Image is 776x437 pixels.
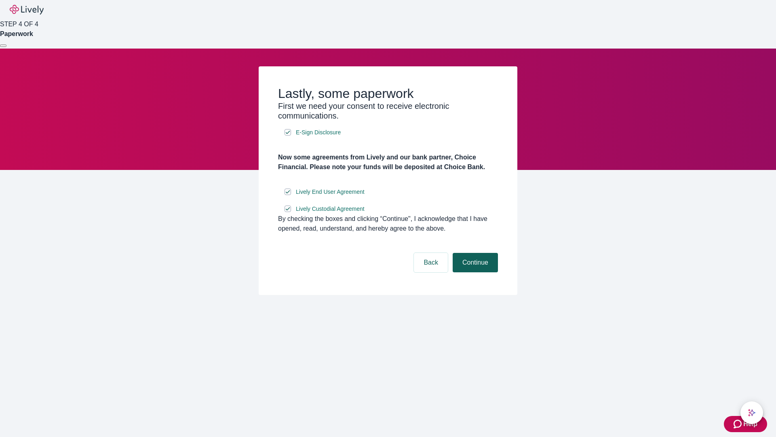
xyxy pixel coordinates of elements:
[453,253,498,272] button: Continue
[296,188,365,196] span: Lively End User Agreement
[294,127,342,138] a: e-sign disclosure document
[743,419,757,429] span: Help
[10,5,44,15] img: Lively
[278,153,498,172] h4: Now some agreements from Lively and our bank partner, Choice Financial. Please note your funds wi...
[278,101,498,121] h3: First we need your consent to receive electronic communications.
[294,187,366,197] a: e-sign disclosure document
[734,419,743,429] svg: Zendesk support icon
[724,416,767,432] button: Zendesk support iconHelp
[294,204,366,214] a: e-sign disclosure document
[748,409,756,417] svg: Lively AI Assistant
[278,86,498,101] h2: Lastly, some paperwork
[740,401,763,424] button: chat
[296,205,365,213] span: Lively Custodial Agreement
[296,128,341,137] span: E-Sign Disclosure
[278,214,498,233] div: By checking the boxes and clicking “Continue", I acknowledge that I have opened, read, understand...
[414,253,448,272] button: Back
